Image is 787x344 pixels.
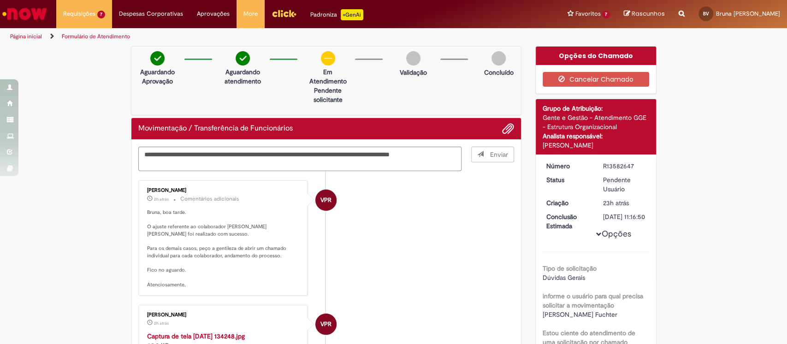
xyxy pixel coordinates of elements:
div: Grupo de Atribuição: [543,104,649,113]
b: informe o usuário para qual precisa solicitar a movimentação [543,292,643,309]
div: [PERSON_NAME] [147,188,301,193]
p: Pendente solicitante [306,86,350,104]
div: Gente e Gestão - Atendimento GGE - Estrutura Organizacional [543,113,649,131]
p: Aguardando atendimento [220,67,265,86]
span: 2h atrás [154,320,169,326]
a: Página inicial [10,33,42,40]
time: 01/10/2025 13:43:33 [154,196,169,202]
dt: Número [539,161,596,171]
img: check-circle-green.png [236,51,250,65]
p: Em Atendimento [306,67,350,86]
span: Rascunhos [632,9,665,18]
img: img-circle-grey.png [406,51,420,65]
time: 01/10/2025 13:43:00 [154,320,169,326]
b: Tipo de solicitação [543,264,597,273]
dt: Status [539,175,596,184]
dt: Conclusão Estimada [539,212,596,231]
a: Rascunhos [624,10,665,18]
p: +GenAi [341,9,363,20]
img: ServiceNow [1,5,48,23]
span: Requisições [63,9,95,18]
span: Despesas Corporativas [119,9,183,18]
p: Validação [400,68,427,77]
span: Aprovações [197,9,230,18]
p: Aguardando Aprovação [135,67,180,86]
p: Bruna, boa tarde. O ajuste referente ao colaborador [PERSON_NAME] [PERSON_NAME] foi realizado com... [147,209,301,289]
img: click_logo_yellow_360x200.png [272,6,296,20]
div: [PERSON_NAME] [147,312,301,318]
div: [DATE] 11:16:50 [603,212,646,221]
div: Opções do Chamado [536,47,656,65]
img: check-circle-green.png [150,51,165,65]
img: img-circle-grey.png [491,51,506,65]
span: More [243,9,258,18]
div: [PERSON_NAME] [543,141,649,150]
span: 23h atrás [603,199,629,207]
small: Comentários adicionais [180,195,239,203]
span: 2h atrás [154,196,169,202]
div: 30/09/2025 16:08:18 [603,198,646,208]
time: 30/09/2025 16:08:18 [603,199,629,207]
textarea: Digite sua mensagem aqui... [138,147,462,172]
span: 7 [97,11,105,18]
span: 7 [602,11,610,18]
button: Adicionar anexos [502,123,514,135]
div: R13582647 [603,161,646,171]
dt: Criação [539,198,596,208]
span: Dúvidas Gerais [543,273,585,282]
span: Favoritos [575,9,600,18]
img: circle-minus.png [321,51,335,65]
div: Padroniza [310,9,363,20]
button: Cancelar Chamado [543,72,649,87]
div: Vanessa Paiva Ribeiro [315,190,337,211]
span: Bruna [PERSON_NAME] [716,10,780,18]
span: BV [703,11,709,17]
a: Captura de tela [DATE] 134248.jpg [147,332,245,340]
a: Formulário de Atendimento [62,33,130,40]
span: VPR [320,189,331,211]
ul: Trilhas de página [7,28,518,45]
h2: Movimentação / Transferência de Funcionários Histórico de tíquete [138,125,293,133]
div: Pendente Usuário [603,175,646,194]
span: VPR [320,313,331,335]
div: Analista responsável: [543,131,649,141]
span: [PERSON_NAME] Fuchter [543,310,617,319]
div: Vanessa Paiva Ribeiro [315,314,337,335]
p: Concluído [484,68,513,77]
